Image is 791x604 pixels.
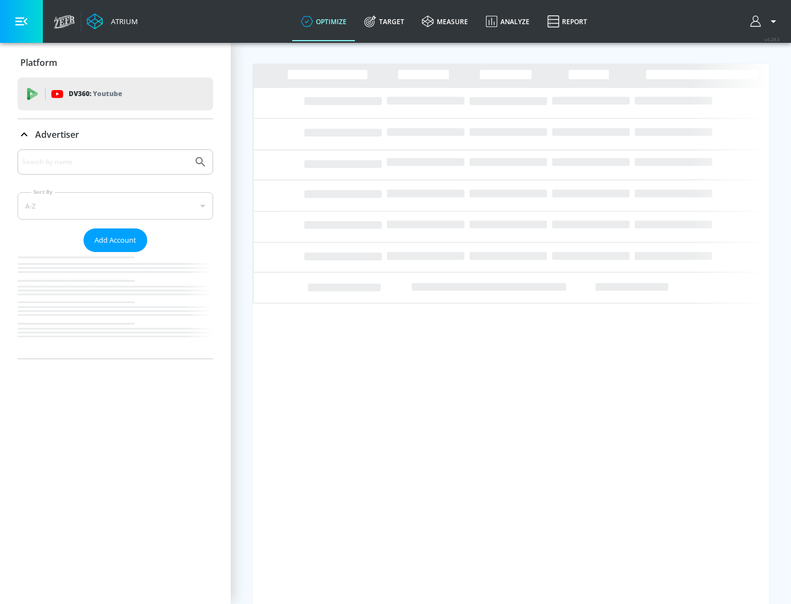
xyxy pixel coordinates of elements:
[87,13,138,30] a: Atrium
[292,2,355,41] a: optimize
[22,155,188,169] input: Search by name
[35,128,79,141] p: Advertiser
[69,88,122,100] p: DV360:
[107,16,138,26] div: Atrium
[355,2,413,41] a: Target
[31,188,55,195] label: Sort By
[18,252,213,359] nav: list of Advertiser
[765,36,780,42] span: v 4.28.0
[18,149,213,359] div: Advertiser
[83,228,147,252] button: Add Account
[20,57,57,69] p: Platform
[93,88,122,99] p: Youtube
[477,2,538,41] a: Analyze
[18,119,213,150] div: Advertiser
[94,234,136,247] span: Add Account
[18,192,213,220] div: A-Z
[413,2,477,41] a: measure
[18,77,213,110] div: DV360: Youtube
[18,47,213,78] div: Platform
[538,2,596,41] a: Report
